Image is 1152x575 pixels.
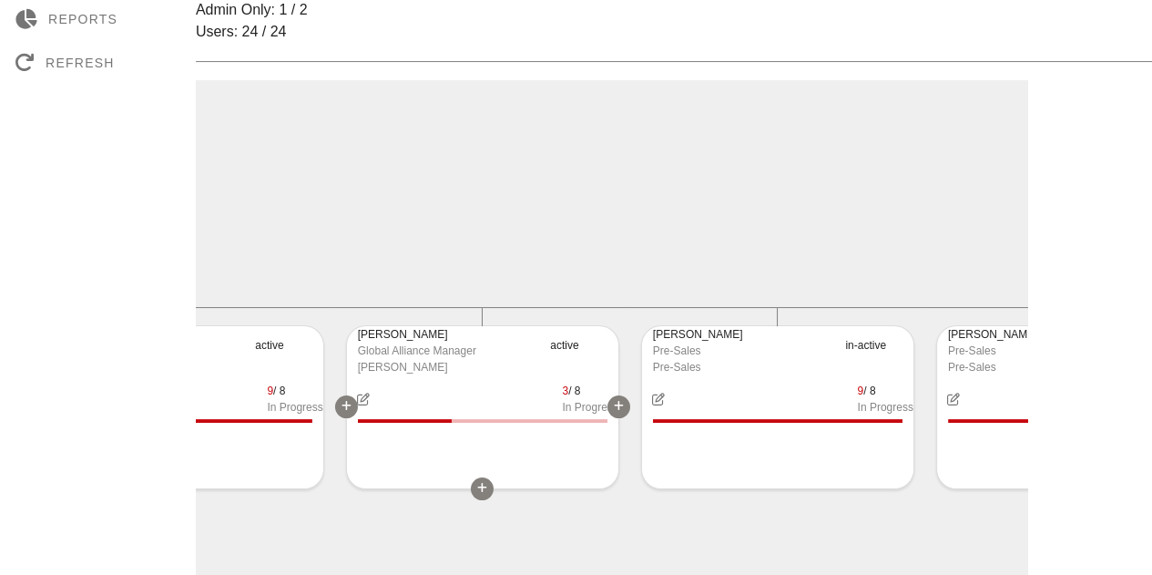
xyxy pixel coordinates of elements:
[267,383,322,399] div: / 8
[562,385,568,397] span: 3
[267,385,273,397] span: 9
[653,343,835,359] div: Pre-Sales
[358,326,540,343] div: [PERSON_NAME]
[845,326,913,386] div: in-active
[562,383,617,399] div: / 8
[857,383,912,399] div: / 8
[948,326,1130,343] div: [PERSON_NAME]
[562,399,617,416] div: In Progress
[948,343,1130,359] div: Pre-Sales
[196,21,1152,43] div: Users: 24 / 24
[358,359,540,375] div: [PERSON_NAME]
[255,326,323,386] div: active
[857,385,863,397] span: 9
[358,343,540,359] div: Global Alliance Manager
[653,359,835,375] div: Pre-Sales
[550,326,618,386] div: active
[653,326,835,343] div: [PERSON_NAME]
[948,359,1130,375] div: Pre-Sales
[267,399,322,416] div: In Progress
[857,399,912,416] div: In Progress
